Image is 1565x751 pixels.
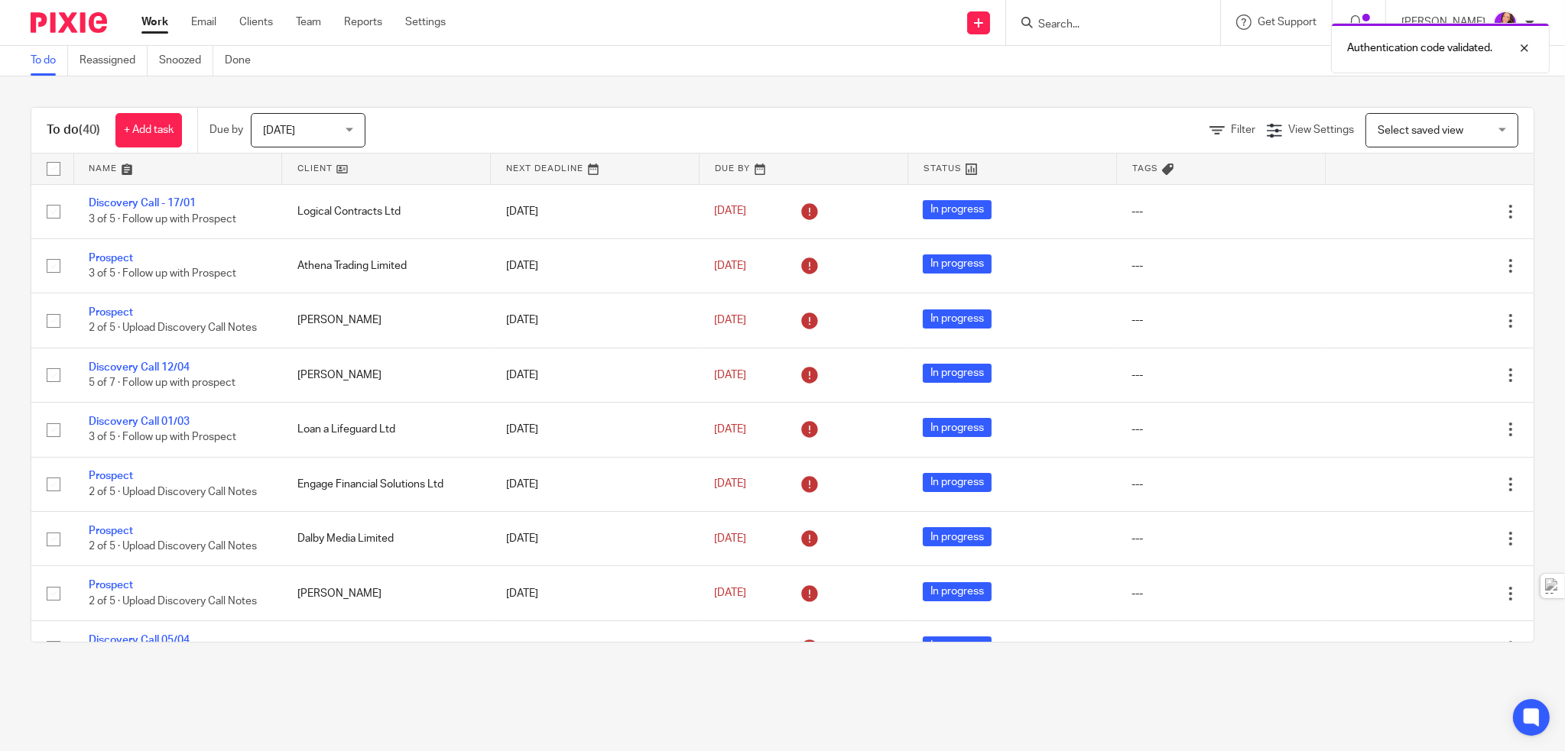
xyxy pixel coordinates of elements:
[715,533,747,544] span: [DATE]
[282,403,491,457] td: Loan a Lifeguard Ltd
[282,566,491,620] td: [PERSON_NAME]
[89,253,133,264] a: Prospect
[282,293,491,348] td: [PERSON_NAME]
[89,416,190,427] a: Discovery Call 01/03
[47,122,100,138] h1: To do
[923,200,992,219] span: In progress
[209,122,243,138] p: Due by
[89,214,236,225] span: 3 of 5 · Follow up with Prospect
[491,293,700,348] td: [DATE]
[89,307,133,318] a: Prospect
[923,309,992,329] span: In progress
[1132,204,1310,219] div: ---
[1378,125,1463,136] span: Select saved view
[80,46,148,76] a: Reassigned
[282,184,491,238] td: Logical Contracts Ltd
[715,588,747,598] span: [DATE]
[282,348,491,402] td: [PERSON_NAME]
[715,261,747,271] span: [DATE]
[89,635,190,646] a: Discovery Call 05/04
[282,457,491,511] td: Engage Financial Solutions Ltd
[263,125,295,136] span: [DATE]
[491,620,700,675] td: [DATE]
[1288,125,1354,135] span: View Settings
[191,15,216,30] a: Email
[715,479,747,490] span: [DATE]
[405,15,446,30] a: Settings
[1132,164,1158,173] span: Tags
[89,596,257,607] span: 2 of 5 · Upload Discovery Call Notes
[159,46,213,76] a: Snoozed
[89,323,257,334] span: 2 of 5 · Upload Discovery Call Notes
[89,268,236,279] span: 3 of 5 · Follow up with Prospect
[1132,422,1310,437] div: ---
[115,113,182,147] a: + Add task
[491,238,700,293] td: [DATE]
[282,512,491,566] td: Dalby Media Limited
[923,473,992,492] span: In progress
[715,370,747,380] span: [DATE]
[31,12,107,33] img: Pixie
[239,15,273,30] a: Clients
[923,582,992,601] span: In progress
[923,364,992,383] span: In progress
[1493,11,1518,35] img: E9D3003A-F5F1-4EB0-A65C-A143BAF1ACE2.jpeg
[89,580,133,591] a: Prospect
[89,541,257,552] span: 2 of 5 · Upload Discovery Call Notes
[923,254,992,274] span: In progress
[1132,640,1310,656] div: ---
[1132,586,1310,601] div: ---
[344,15,382,30] a: Reports
[715,206,747,217] span: [DATE]
[89,362,190,373] a: Discovery Call 12/04
[225,46,262,76] a: Done
[1132,258,1310,274] div: ---
[715,424,747,435] span: [DATE]
[923,418,992,437] span: In progress
[491,566,700,620] td: [DATE]
[491,457,700,511] td: [DATE]
[1132,312,1310,328] div: ---
[282,620,491,675] td: [PERSON_NAME]
[491,184,700,238] td: [DATE]
[89,471,133,481] a: Prospect
[89,432,236,443] span: 3 of 5 · Follow up with Prospect
[491,403,700,457] td: [DATE]
[89,526,133,536] a: Prospect
[1132,477,1310,492] div: ---
[1132,367,1310,383] div: ---
[923,527,992,546] span: In progress
[79,124,100,136] span: (40)
[1347,40,1492,56] p: Authentication code validated.
[31,46,68,76] a: To do
[491,348,700,402] td: [DATE]
[89,487,257,497] span: 2 of 5 · Upload Discovery Call Notes
[715,315,747,325] span: [DATE]
[923,636,992,656] span: In progress
[89,377,235,388] span: 5 of 7 · Follow up with prospect
[1132,531,1310,546] div: ---
[1231,125,1255,135] span: Filter
[89,198,196,209] a: Discovery Call - 17/01
[282,238,491,293] td: Athena Trading Limited
[491,512,700,566] td: [DATE]
[141,15,168,30] a: Work
[296,15,321,30] a: Team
